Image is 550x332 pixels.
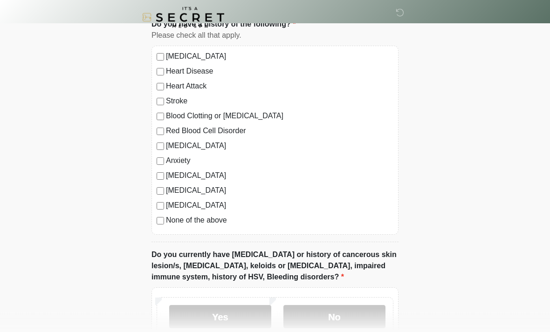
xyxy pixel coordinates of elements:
[157,158,164,165] input: Anxiety
[166,200,393,211] label: [MEDICAL_DATA]
[157,143,164,150] input: [MEDICAL_DATA]
[166,81,393,92] label: Heart Attack
[166,126,393,137] label: Red Blood Cell Disorder
[157,203,164,210] input: [MEDICAL_DATA]
[157,113,164,121] input: Blood Clotting or [MEDICAL_DATA]
[169,305,271,329] label: Yes
[166,141,393,152] label: [MEDICAL_DATA]
[151,30,399,41] div: Please check all that apply.
[157,217,164,225] input: None of the above
[157,128,164,136] input: Red Blood Cell Disorder
[157,188,164,195] input: [MEDICAL_DATA]
[283,305,385,329] label: No
[166,51,393,62] label: [MEDICAL_DATA]
[166,215,393,226] label: None of the above
[166,185,393,196] label: [MEDICAL_DATA]
[157,54,164,61] input: [MEDICAL_DATA]
[166,111,393,122] label: Blood Clotting or [MEDICAL_DATA]
[157,68,164,76] input: Heart Disease
[151,250,399,283] label: Do you currently have [MEDICAL_DATA] or history of cancerous skin lesion/s, [MEDICAL_DATA], keloi...
[166,96,393,107] label: Stroke
[166,156,393,167] label: Anxiety
[157,173,164,180] input: [MEDICAL_DATA]
[157,98,164,106] input: Stroke
[157,83,164,91] input: Heart Attack
[166,170,393,182] label: [MEDICAL_DATA]
[142,7,224,28] img: It's A Secret Med Spa Logo
[166,66,393,77] label: Heart Disease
